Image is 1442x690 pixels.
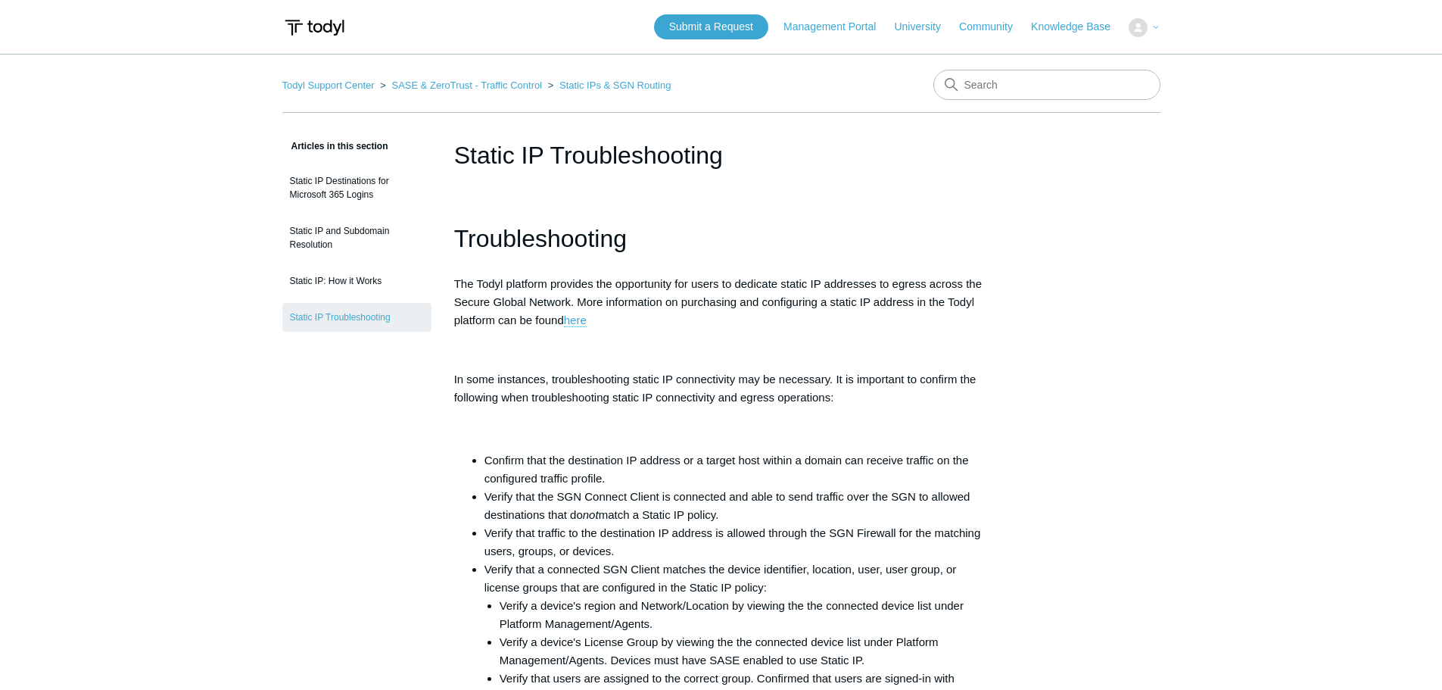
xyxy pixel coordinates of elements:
[454,370,989,407] p: In some instances, troubleshooting static IP connectivity may be necessary. It is important to co...
[282,80,375,91] a: Todyl Support Center
[282,167,431,209] a: Static IP Destinations for Microsoft 365 Logins
[484,524,989,560] li: Verify that traffic to the destination IP address is allowed through the SGN Firewall for the mat...
[282,267,431,295] a: Static IP: How it Works
[454,220,989,258] h1: Troubleshooting
[1031,19,1126,35] a: Knowledge Base
[933,70,1160,100] input: Search
[282,80,378,91] li: Todyl Support Center
[959,19,1028,35] a: Community
[564,314,587,327] a: here
[282,303,431,332] a: Static IP Troubleshooting
[500,597,989,633] li: Verify a device's region and Network/Location by viewing the the connected device list under Plat...
[500,633,989,670] li: Verify a device's License Group by viewing the the connected device list under Platform Managemen...
[454,275,989,329] p: The Todyl platform provides the opportunity for users to dedicate static IP addresses to egress a...
[894,19,955,35] a: University
[282,141,388,151] span: Articles in this section
[377,80,545,91] li: SASE & ZeroTrust - Traffic Control
[545,80,671,91] li: Static IPs & SGN Routing
[583,508,599,521] em: not
[282,217,431,259] a: Static IP and Subdomain Resolution
[783,19,891,35] a: Management Portal
[559,80,671,91] a: Static IPs & SGN Routing
[391,80,542,91] a: SASE & ZeroTrust - Traffic Control
[454,137,989,173] h1: Static IP Troubleshooting
[484,451,989,488] li: Confirm that the destination IP address or a target host within a domain can receive traffic on t...
[484,488,989,524] li: Verify that the SGN Connect Client is connected and able to send traffic over the SGN to allowed ...
[282,14,347,42] img: Todyl Support Center Help Center home page
[654,14,768,39] a: Submit a Request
